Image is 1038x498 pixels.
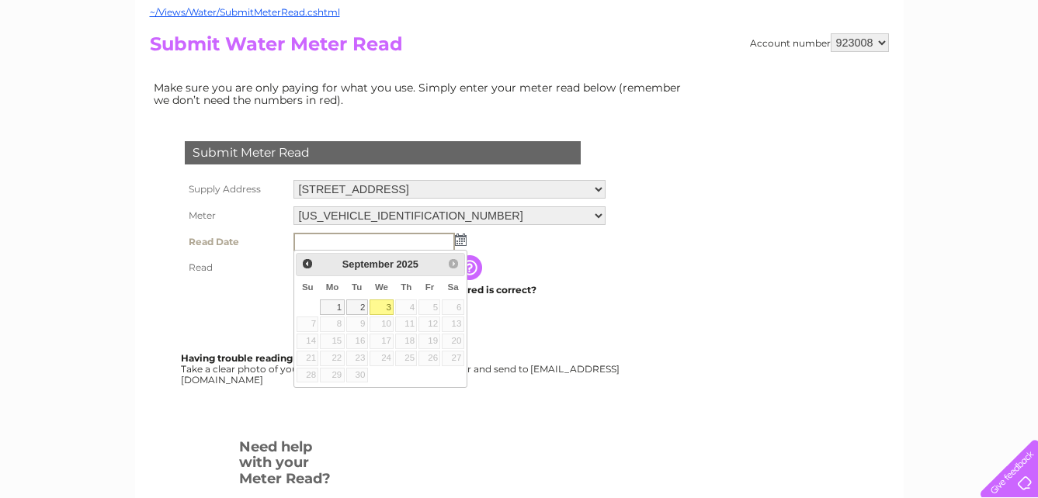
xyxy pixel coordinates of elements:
a: Prev [298,255,316,273]
div: Take a clear photo of your readings, tell us which supply it's for and send to [EMAIL_ADDRESS][DO... [181,353,622,385]
a: 1 [320,299,344,315]
a: ~/Views/Water/SubmitMeterRead.cshtml [150,6,340,18]
span: Saturday [448,282,459,292]
a: Log out [987,66,1023,78]
a: Contact [935,66,973,78]
span: Thursday [401,282,411,292]
a: Telecoms [847,66,894,78]
a: Water [765,66,794,78]
span: September [342,258,394,270]
th: Meter [181,202,290,229]
h2: Submit Water Meter Read [150,33,889,63]
th: Read [181,255,290,280]
td: Make sure you are only paying for what you use. Simply enter your meter read below (remember we d... [150,78,693,110]
div: Account number [750,33,889,52]
span: Wednesday [375,282,388,292]
span: Prev [301,258,314,270]
span: Friday [425,282,435,292]
a: 3 [370,299,394,315]
h3: Need help with your Meter Read? [239,436,335,495]
b: Having trouble reading your meter? [181,352,355,364]
a: 2 [346,299,368,315]
span: Sunday [302,282,314,292]
img: ... [455,233,467,246]
a: Energy [804,66,838,78]
div: Submit Meter Read [185,141,581,164]
td: Are you sure the read you have entered is correct? [290,280,609,300]
a: 0333 014 3131 [745,8,852,27]
img: logo.png [36,40,116,88]
th: Read Date [181,229,290,255]
th: Supply Address [181,176,290,202]
span: Monday [326,282,339,292]
a: Blog [903,66,925,78]
div: Clear Business is a trading name of Verastar Limited (registered in [GEOGRAPHIC_DATA] No. 3667643... [153,9,887,75]
span: 2025 [396,258,418,270]
input: Information [457,255,485,280]
span: Tuesday [352,282,362,292]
